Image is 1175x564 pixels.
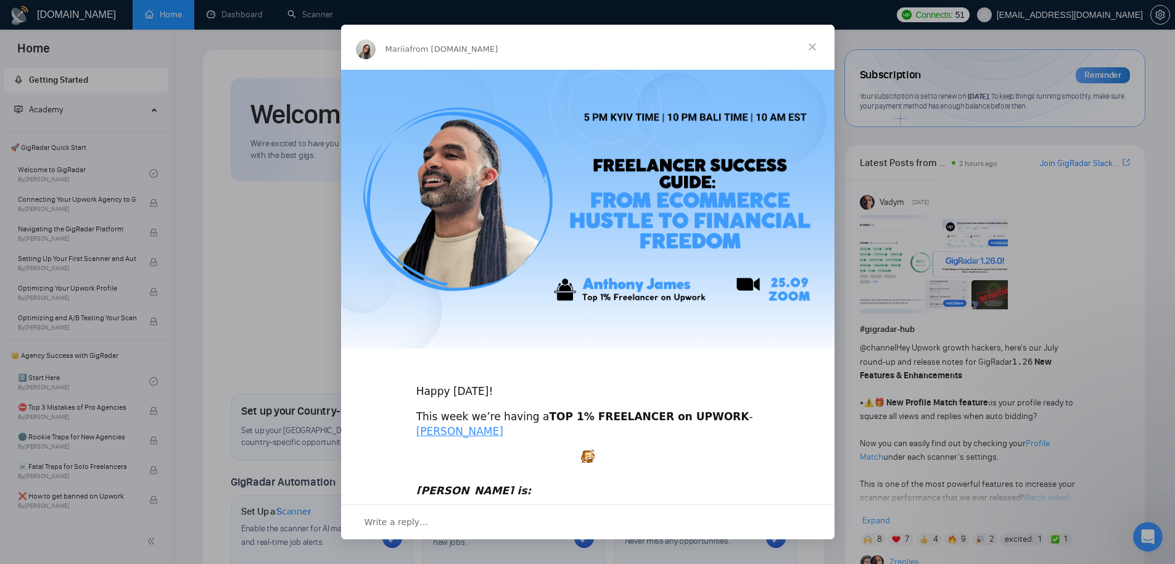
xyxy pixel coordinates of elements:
b: TOP 1% FREELANCER on UPWORK [549,410,749,423]
span: Close [790,25,835,69]
img: Profile image for Mariia [356,39,376,59]
div: This week we’re having a - [416,410,759,439]
div: Open conversation and reply [341,504,835,539]
img: :excited: [581,449,595,463]
a: [PERSON_NAME] [416,425,503,438]
i: [PERSON_NAME] is: [416,484,532,497]
span: Mariia [385,44,410,54]
span: Write a reply… [365,514,429,530]
div: Happy [DATE]! [416,370,759,399]
span: from [DOMAIN_NAME] [410,44,498,54]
